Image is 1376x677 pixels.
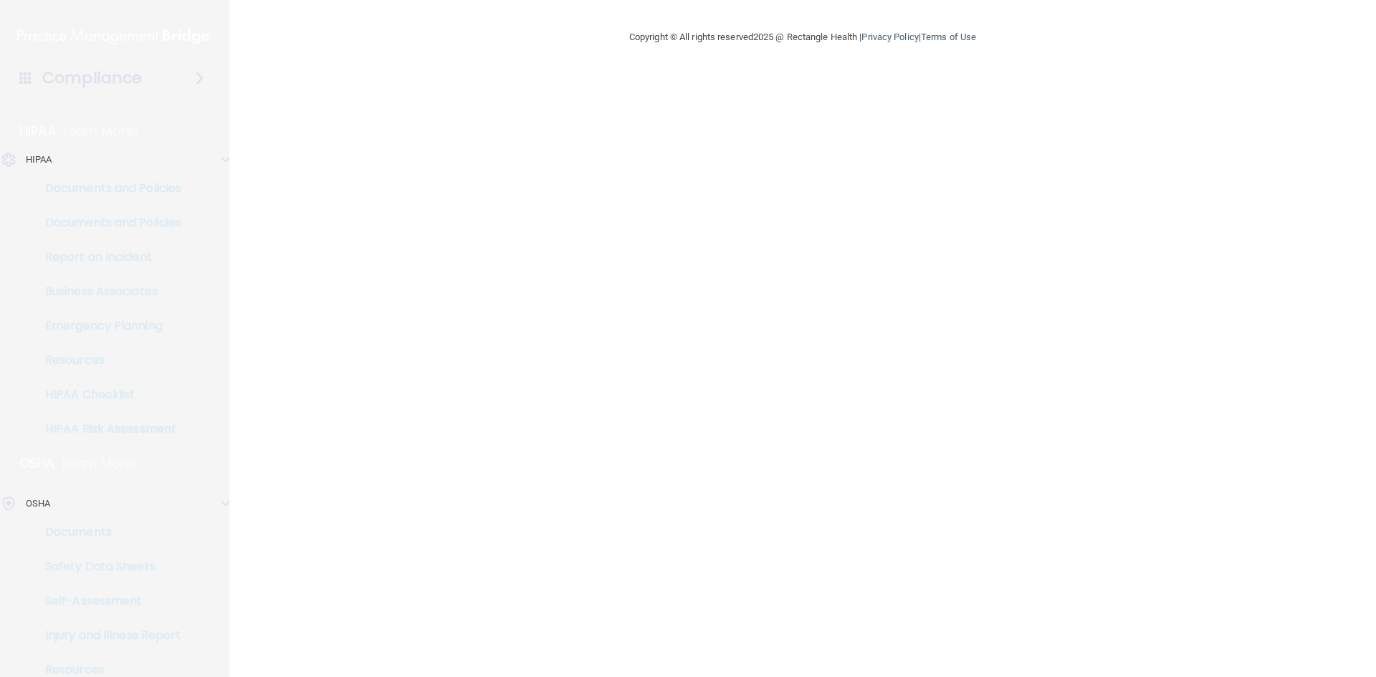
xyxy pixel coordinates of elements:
[541,14,1064,60] div: Copyright © All rights reserved 2025 @ Rectangle Health | |
[9,181,205,196] p: Documents and Policies
[26,151,52,168] p: HIPAA
[9,525,205,539] p: Documents
[9,422,205,436] p: HIPAA Risk Assessment
[62,455,138,472] p: Learn More!
[9,388,205,402] p: HIPAA Checklist
[19,455,55,472] p: OSHA
[9,250,205,264] p: Report an Incident
[9,594,205,608] p: Self-Assessment
[921,32,976,42] a: Terms of Use
[9,560,205,574] p: Safety Data Sheets
[9,284,205,299] p: Business Associates
[26,495,50,512] p: OSHA
[17,22,212,51] img: PMB logo
[9,319,205,333] p: Emergency Planning
[63,123,139,140] p: Learn More!
[42,68,142,88] h4: Compliance
[861,32,918,42] a: Privacy Policy
[9,353,205,368] p: Resources
[9,216,205,230] p: Documents and Policies
[9,628,205,643] p: Injury and Illness Report
[19,123,56,140] p: HIPAA
[9,663,205,677] p: Resources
